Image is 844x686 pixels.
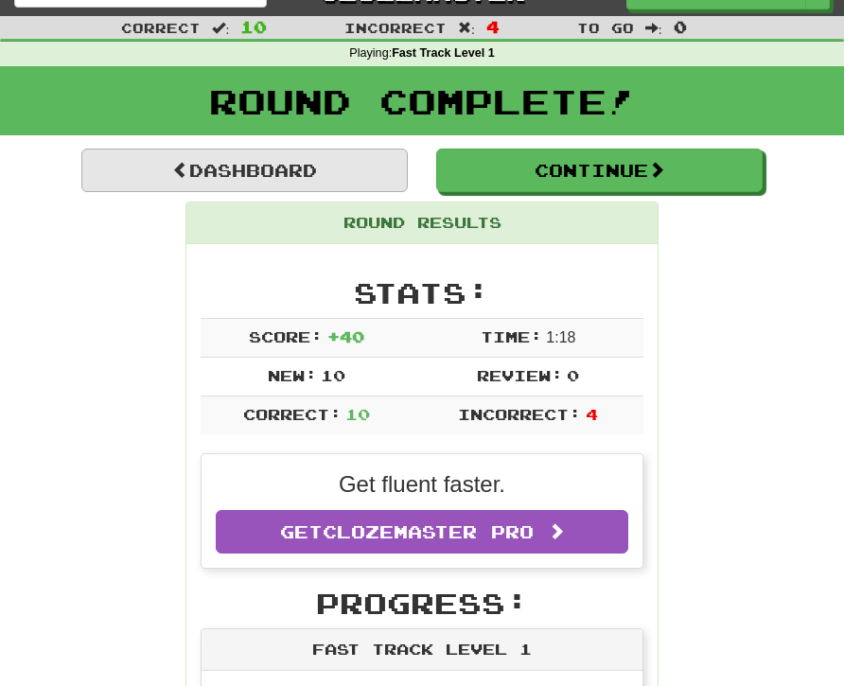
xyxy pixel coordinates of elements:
span: 1 : 18 [546,329,575,345]
h1: Round Complete! [7,82,837,120]
span: Incorrect: [458,405,581,423]
span: 10 [321,366,345,384]
span: Correct [121,20,201,36]
p: Get fluent faster. [216,468,628,501]
span: New: [268,366,317,384]
div: Round Results [186,202,658,244]
div: Fast Track Level 1 [202,629,642,671]
span: Incorrect [344,20,447,36]
span: 10 [240,17,267,36]
span: 4 [486,17,500,36]
span: 4 [586,405,598,423]
span: Review: [477,366,563,384]
button: Continue [436,149,763,192]
h2: Stats: [201,277,643,308]
span: Clozemaster Pro [323,521,534,542]
a: GetClozemaster Pro [216,510,628,554]
strong: Fast Track Level 1 [392,46,495,60]
span: + 40 [327,327,364,345]
span: 0 [567,366,579,384]
span: : [645,21,662,34]
span: Score: [249,327,323,345]
span: : [458,21,475,34]
a: Dashboard [81,149,408,192]
span: Time: [481,327,542,345]
span: 10 [345,405,370,423]
span: : [212,21,229,34]
span: 0 [674,17,687,36]
span: To go [577,20,634,36]
h2: Progress: [201,588,643,619]
span: Correct: [243,405,342,423]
